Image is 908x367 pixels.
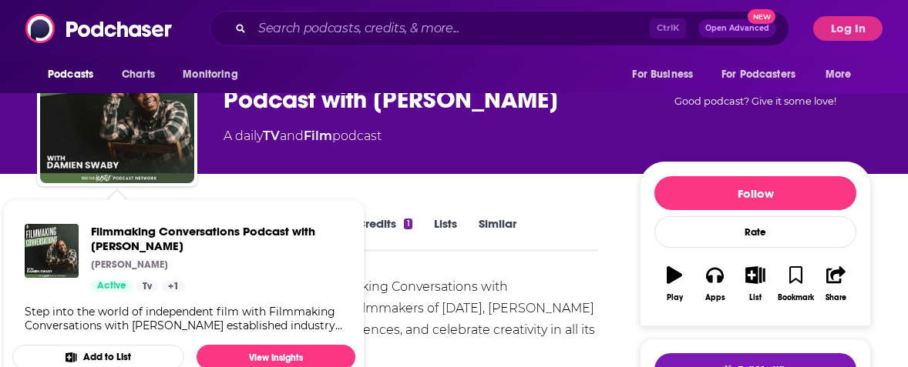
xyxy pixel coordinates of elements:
[667,293,683,302] div: Play
[815,60,871,89] button: open menu
[25,305,343,332] div: Step into the world of independent film with Filmmaking Conversations with [PERSON_NAME] establis...
[136,280,158,292] a: Tv
[172,60,257,89] button: open menu
[356,216,412,252] a: Credits1
[91,280,133,292] a: Active
[37,60,113,89] button: open menu
[404,219,412,229] div: 1
[162,280,185,292] a: +1
[304,128,332,143] a: Film
[654,256,694,312] button: Play
[775,256,816,312] button: Bookmark
[252,16,650,41] input: Search podcasts, credits, & more...
[97,279,126,294] span: Active
[112,60,164,89] a: Charts
[813,16,883,41] button: Log In
[705,25,769,32] span: Open Advanced
[122,64,155,85] span: Charts
[210,11,789,46] div: Search podcasts, credits, & more...
[694,256,735,312] button: Apps
[621,60,712,89] button: open menu
[721,64,795,85] span: For Podcasters
[654,176,856,210] button: Follow
[698,19,776,38] button: Open AdvancedNew
[280,128,304,143] span: and
[25,224,79,278] img: Filmmaking Conversations Podcast with Damien Swaby
[654,216,856,248] div: Rate
[749,293,762,302] div: List
[25,14,173,43] img: Podchaser - Follow, Share and Rate Podcasts
[735,256,775,312] button: List
[705,293,725,302] div: Apps
[778,293,814,302] div: Bookmark
[263,128,280,143] a: TV
[91,224,343,253] span: Filmmaking Conversations Podcast with [PERSON_NAME]
[479,216,516,252] a: Similar
[48,64,93,85] span: Podcasts
[434,216,457,252] a: Lists
[91,259,168,271] p: [PERSON_NAME]
[826,64,852,85] span: More
[632,64,693,85] span: For Business
[816,256,856,312] button: Share
[748,9,775,24] span: New
[224,127,382,145] div: A daily podcast
[826,293,846,302] div: Share
[40,29,194,183] img: Filmmaking Conversations Podcast with Damien Swaby
[91,224,343,253] a: Filmmaking Conversations Podcast with Damien Swaby
[674,95,836,107] span: Good podcast? Give it some love!
[650,18,686,38] span: Ctrl K
[183,64,237,85] span: Monitoring
[711,60,818,89] button: open menu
